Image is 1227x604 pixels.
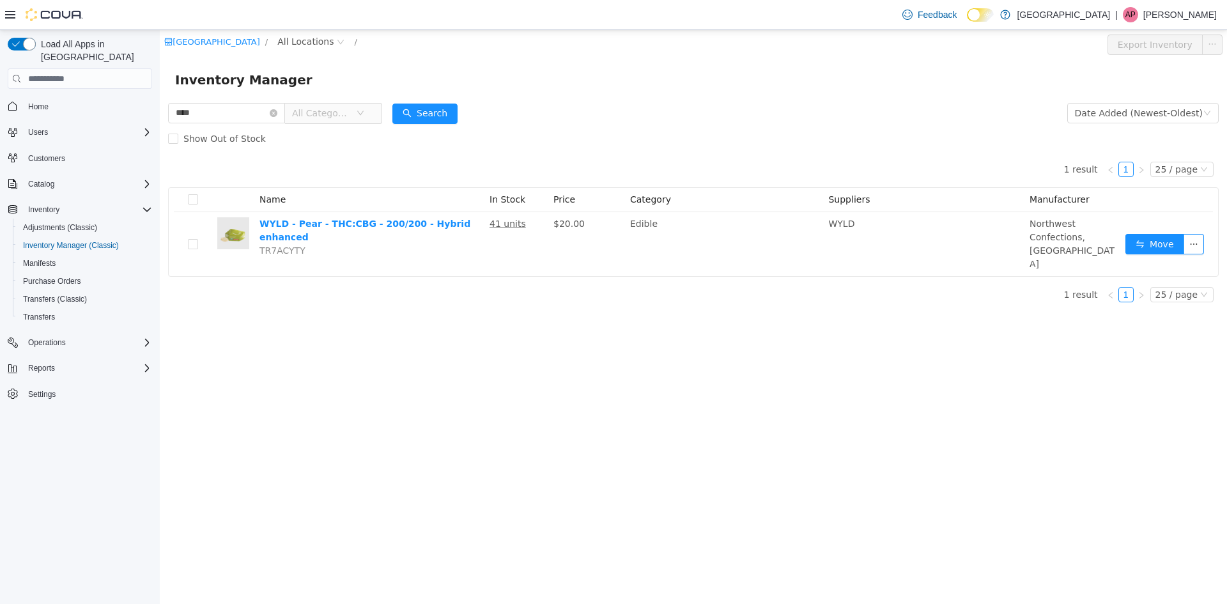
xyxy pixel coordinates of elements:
[23,202,152,217] span: Inventory
[23,222,97,233] span: Adjustments (Classic)
[3,201,157,219] button: Inventory
[132,77,190,89] span: All Categories
[904,132,938,147] li: 1 result
[18,309,60,325] a: Transfers
[394,164,415,174] span: Price
[18,274,86,289] a: Purchase Orders
[118,4,174,19] span: All Locations
[870,164,930,174] span: Manufacturer
[978,261,985,269] i: icon: right
[918,8,957,21] span: Feedback
[13,308,157,326] button: Transfers
[23,360,152,376] span: Reports
[3,123,157,141] button: Users
[330,164,366,174] span: In Stock
[197,79,204,88] i: icon: down
[870,189,955,239] span: Northwest Confections, [GEOGRAPHIC_DATA]
[19,104,111,114] span: Show Out of Stock
[18,238,152,253] span: Inventory Manager (Classic)
[23,294,87,304] span: Transfers (Classic)
[996,258,1038,272] div: 25 / page
[1123,7,1138,22] div: Alyssa Poage
[3,175,157,193] button: Catalog
[465,182,663,246] td: Edible
[100,189,311,212] a: WYLD - Pear - THC:CBG - 200/200 - Hybrid enhanced
[100,215,146,226] span: TR7ACYTY
[974,257,989,272] li: Next Page
[959,132,973,146] a: 1
[8,91,152,437] nav: Complex example
[18,256,61,271] a: Manifests
[18,291,92,307] a: Transfers (Classic)
[23,150,152,166] span: Customers
[23,98,152,114] span: Home
[959,258,973,272] a: 1
[1017,7,1110,22] p: [GEOGRAPHIC_DATA]
[23,240,119,251] span: Inventory Manager (Classic)
[105,7,108,17] span: /
[1040,261,1048,270] i: icon: down
[23,202,65,217] button: Inventory
[23,312,55,322] span: Transfers
[1143,7,1217,22] p: [PERSON_NAME]
[23,151,70,166] a: Customers
[28,127,48,137] span: Users
[13,254,157,272] button: Manifests
[947,261,955,269] i: icon: left
[915,74,1043,93] div: Date Added (Newest-Oldest)
[668,189,695,199] span: WYLD
[28,102,49,112] span: Home
[959,132,974,147] li: 1
[13,236,157,254] button: Inventory Manager (Classic)
[28,337,66,348] span: Operations
[28,205,59,215] span: Inventory
[28,389,56,399] span: Settings
[1042,4,1063,25] button: icon: ellipsis
[3,334,157,352] button: Operations
[394,189,425,199] span: $20.00
[18,291,152,307] span: Transfers (Classic)
[23,99,54,114] a: Home
[23,258,56,268] span: Manifests
[966,204,1024,224] button: icon: swapMove
[18,256,152,271] span: Manifests
[23,176,152,192] span: Catalog
[4,8,13,16] i: icon: shop
[668,164,710,174] span: Suppliers
[18,309,152,325] span: Transfers
[3,97,157,115] button: Home
[23,360,60,376] button: Reports
[18,238,124,253] a: Inventory Manager (Classic)
[36,38,152,63] span: Load All Apps in [GEOGRAPHIC_DATA]
[1024,204,1044,224] button: icon: ellipsis
[23,335,71,350] button: Operations
[3,149,157,167] button: Customers
[18,220,102,235] a: Adjustments (Classic)
[1125,7,1136,22] span: AP
[959,257,974,272] li: 1
[28,153,65,164] span: Customers
[967,8,994,22] input: Dark Mode
[23,386,152,402] span: Settings
[947,136,955,144] i: icon: left
[904,257,938,272] li: 1 result
[23,276,81,286] span: Purchase Orders
[3,385,157,403] button: Settings
[15,40,160,60] span: Inventory Manager
[18,220,152,235] span: Adjustments (Classic)
[943,132,959,147] li: Previous Page
[996,132,1038,146] div: 25 / page
[897,2,962,27] a: Feedback
[978,136,985,144] i: icon: right
[100,164,126,174] span: Name
[23,125,53,140] button: Users
[1040,136,1048,144] i: icon: down
[13,219,157,236] button: Adjustments (Classic)
[4,7,100,17] a: icon: shop[GEOGRAPHIC_DATA]
[470,164,511,174] span: Category
[943,257,959,272] li: Previous Page
[330,189,366,199] u: 41 units
[195,7,197,17] span: /
[3,359,157,377] button: Reports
